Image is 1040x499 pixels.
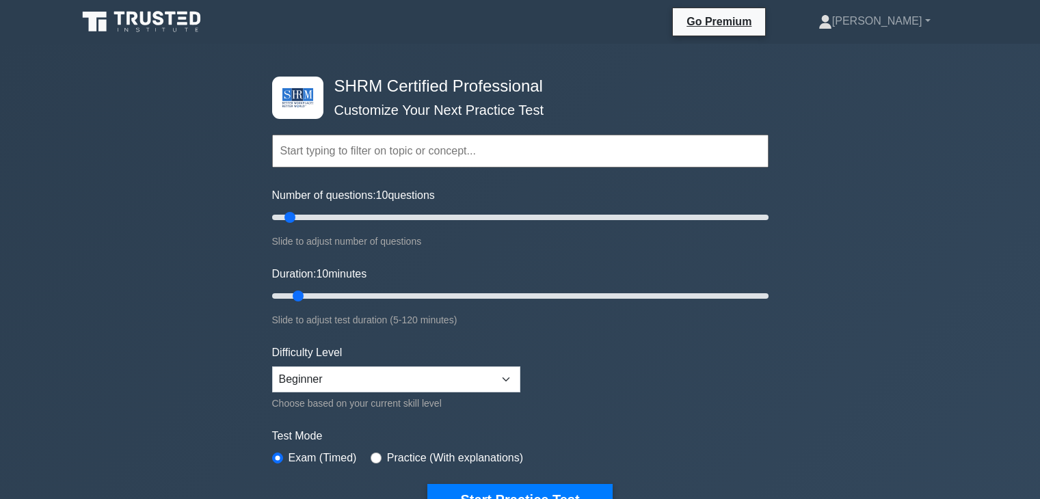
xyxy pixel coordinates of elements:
[786,8,963,35] a: [PERSON_NAME]
[376,189,388,201] span: 10
[678,13,760,30] a: Go Premium
[272,345,343,361] label: Difficulty Level
[329,77,702,96] h4: SHRM Certified Professional
[272,312,769,328] div: Slide to adjust test duration (5-120 minutes)
[387,450,523,466] label: Practice (With explanations)
[272,187,435,204] label: Number of questions: questions
[272,395,520,412] div: Choose based on your current skill level
[272,233,769,249] div: Slide to adjust number of questions
[316,268,328,280] span: 10
[289,450,357,466] label: Exam (Timed)
[272,135,769,167] input: Start typing to filter on topic or concept...
[272,266,367,282] label: Duration: minutes
[272,428,769,444] label: Test Mode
